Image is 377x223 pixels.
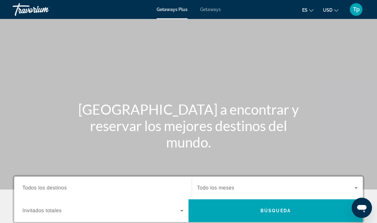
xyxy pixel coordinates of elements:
button: Change currency [323,5,338,15]
button: User Menu [348,3,364,16]
span: Tp [353,6,360,13]
a: Getaways Plus [157,7,188,12]
span: Todos los destinos [22,185,67,190]
iframe: Button to launch messaging window [352,198,372,218]
div: Search widget [14,177,363,222]
span: USD [323,8,332,13]
span: Todo los meses [197,185,234,190]
span: es [302,8,308,13]
h1: [GEOGRAPHIC_DATA] a encontrar y reservar los mejores destinos del mundo. [70,101,307,150]
a: Getaways [200,7,221,12]
button: Change language [302,5,314,15]
button: Búsqueda [188,199,363,222]
span: Búsqueda [260,208,291,213]
a: Travorium [13,1,76,18]
span: Invitados totales [22,208,62,213]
